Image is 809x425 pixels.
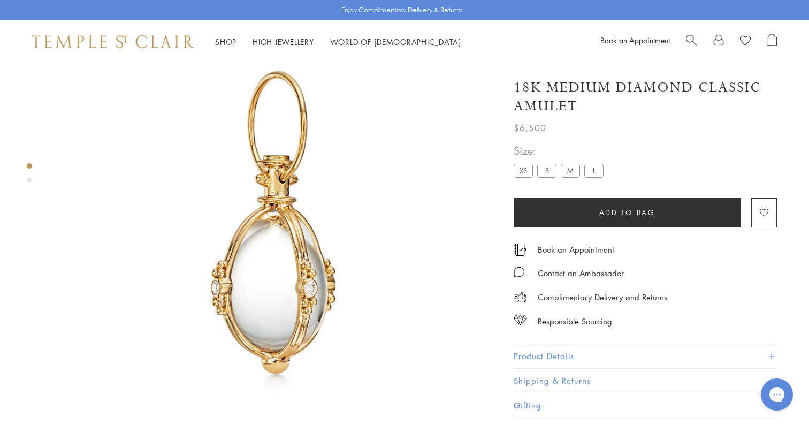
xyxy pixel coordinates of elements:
[686,34,697,50] a: Search
[767,34,777,50] a: Open Shopping Bag
[584,164,604,177] label: L
[538,267,624,280] div: Contact an Ambassador
[514,369,777,393] button: Shipping & Returns
[514,164,533,177] label: XS
[514,393,777,418] button: Gifting
[253,36,314,47] a: High JewelleryHigh Jewellery
[514,198,741,227] button: Add to bag
[538,291,667,304] p: Complimentary Delivery and Returns
[514,142,608,160] span: Size:
[32,35,194,48] img: Temple St. Clair
[755,375,798,414] iframe: Gorgias live chat messenger
[215,35,461,49] nav: Main navigation
[600,35,670,45] a: Book an Appointment
[514,121,546,135] span: $6,500
[740,34,751,50] a: View Wishlist
[537,164,556,177] label: S
[514,315,527,325] img: icon_sourcing.svg
[514,267,524,277] img: MessageIcon-01_2.svg
[514,244,526,256] img: icon_appointment.svg
[27,161,32,191] div: Product gallery navigation
[330,36,461,47] a: World of [DEMOGRAPHIC_DATA]World of [DEMOGRAPHIC_DATA]
[538,244,614,255] a: Book an Appointment
[341,5,463,16] p: Enjoy Complimentary Delivery & Returns
[514,291,527,304] img: icon_delivery.svg
[215,36,236,47] a: ShopShop
[538,315,612,328] div: Responsible Sourcing
[514,344,777,368] button: Product Details
[514,78,777,116] h1: 18K Medium Diamond Classic Amulet
[561,164,580,177] label: M
[599,207,655,218] span: Add to bag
